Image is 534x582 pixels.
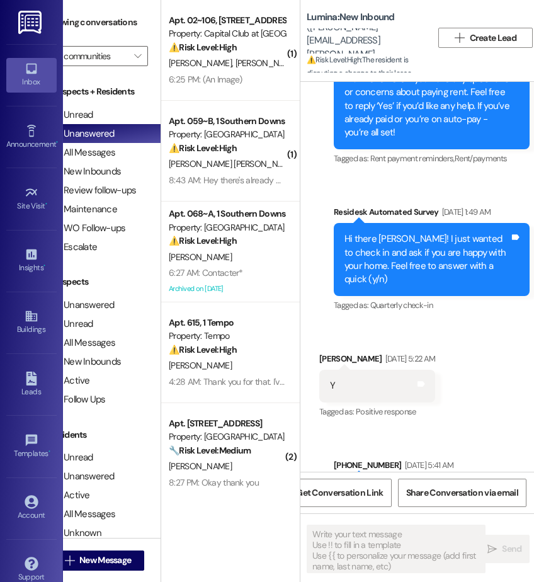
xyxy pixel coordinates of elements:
[48,165,121,178] div: New Inbounds
[406,486,518,499] span: Share Conversation via email
[470,31,516,45] span: Create Lead
[330,379,335,392] div: Y
[370,153,455,164] span: Rent payment reminders ,
[18,11,44,34] img: ResiDesk Logo
[6,368,57,402] a: Leads
[382,352,436,365] div: [DATE] 5:22 AM
[169,27,285,40] div: Property: Capital Club at [GEOGRAPHIC_DATA]
[52,551,145,571] button: New Message
[334,459,530,476] div: [PHONE_NUMBER]
[48,222,125,235] div: WO Follow-ups
[334,149,530,168] div: Tagged as:
[307,55,361,65] strong: ⚠️ Risk Level: High
[48,447,50,456] span: •
[455,153,508,164] span: Rent/payments
[438,28,533,48] button: Create Lead
[169,267,243,278] div: 6:27 AM: Contacter*
[169,14,285,27] div: Apt. 02~106, [STREET_ADDRESS]
[48,127,115,140] div: Unanswered
[65,556,74,566] i: 
[169,316,285,329] div: Apt. 615, 1 Tempo
[79,554,131,567] span: New Message
[169,477,259,488] div: 8:27 PM: Okay thank you
[455,33,464,43] i: 
[370,300,433,311] span: Quarterly check-in
[356,406,416,417] span: Positive response
[479,535,530,563] button: Send
[169,74,242,85] div: 6:25 PM: (An Image)
[48,108,93,122] div: Unread
[43,261,45,270] span: •
[169,57,236,69] span: [PERSON_NAME]
[307,54,432,243] span: : The resident is disputing a change to their lease agreement regarding internet service, citing ...
[319,402,435,421] div: Tagged as:
[307,7,423,74] div: [PERSON_NAME]. ([PERSON_NAME][EMAIL_ADDRESS][PERSON_NAME][DOMAIN_NAME])
[168,281,287,297] div: Archived on [DATE]
[169,158,297,169] span: [PERSON_NAME] [PERSON_NAME]
[288,479,391,507] button: Get Conversation Link
[48,355,121,368] div: New Inbounds
[56,138,58,147] span: •
[35,428,161,442] div: Residents
[169,417,285,430] div: Apt. [STREET_ADDRESS]
[169,430,285,443] div: Property: [GEOGRAPHIC_DATA]
[344,232,509,287] div: Hi there [PERSON_NAME]! I just wanted to check in and ask if you are happy with your home. Feel f...
[48,508,115,521] div: All Messages
[54,46,128,66] input: All communities
[487,544,497,554] i: 
[169,142,237,154] strong: ⚠️ Risk Level: High
[319,352,435,370] div: [PERSON_NAME]
[48,184,136,197] div: Review follow-ups
[48,241,97,254] div: Escalate
[169,115,285,128] div: Apt. 059~B, 1 Southern Downs
[45,200,47,208] span: •
[48,527,101,540] div: Unknown
[169,235,237,246] strong: ⚠️ Risk Level: High
[334,205,530,223] div: Residesk Automated Survey
[6,491,57,525] a: Account
[169,329,285,343] div: Property: Tempo
[169,221,285,234] div: Property: [GEOGRAPHIC_DATA]
[169,344,237,355] strong: ⚠️ Risk Level: High
[169,42,237,53] strong: ⚠️ Risk Level: High
[6,430,57,464] a: Templates •
[398,479,526,507] button: Share Conversation via email
[48,451,93,464] div: Unread
[6,244,57,278] a: Insights •
[236,57,298,69] span: [PERSON_NAME]
[6,58,57,92] a: Inbox
[48,203,117,216] div: Maintenance
[6,182,57,216] a: Site Visit •
[48,374,90,387] div: Active
[48,470,115,483] div: Unanswered
[296,486,383,499] span: Get Conversation Link
[48,299,115,312] div: Unanswered
[6,305,57,339] a: Buildings
[48,13,148,46] label: Viewing conversations for
[334,296,530,314] div: Tagged as:
[169,207,285,220] div: Apt. 068~A, 1 Southern Downs
[35,275,161,288] div: Prospects
[502,542,521,556] span: Send
[48,489,90,502] div: Active
[48,393,106,406] div: Follow Ups
[169,251,232,263] span: [PERSON_NAME]
[48,336,115,350] div: All Messages
[307,11,395,24] b: Lumina: New Inbound
[169,360,232,371] span: [PERSON_NAME]
[169,445,251,456] strong: 🔧 Risk Level: Medium
[134,51,141,61] i: 
[169,460,232,472] span: [PERSON_NAME]
[402,459,454,472] div: [DATE] 5:41 AM
[48,317,93,331] div: Unread
[48,146,115,159] div: All Messages
[35,85,161,98] div: Prospects + Residents
[439,205,491,219] div: [DATE] 1:49 AM
[169,128,285,141] div: Property: [GEOGRAPHIC_DATA]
